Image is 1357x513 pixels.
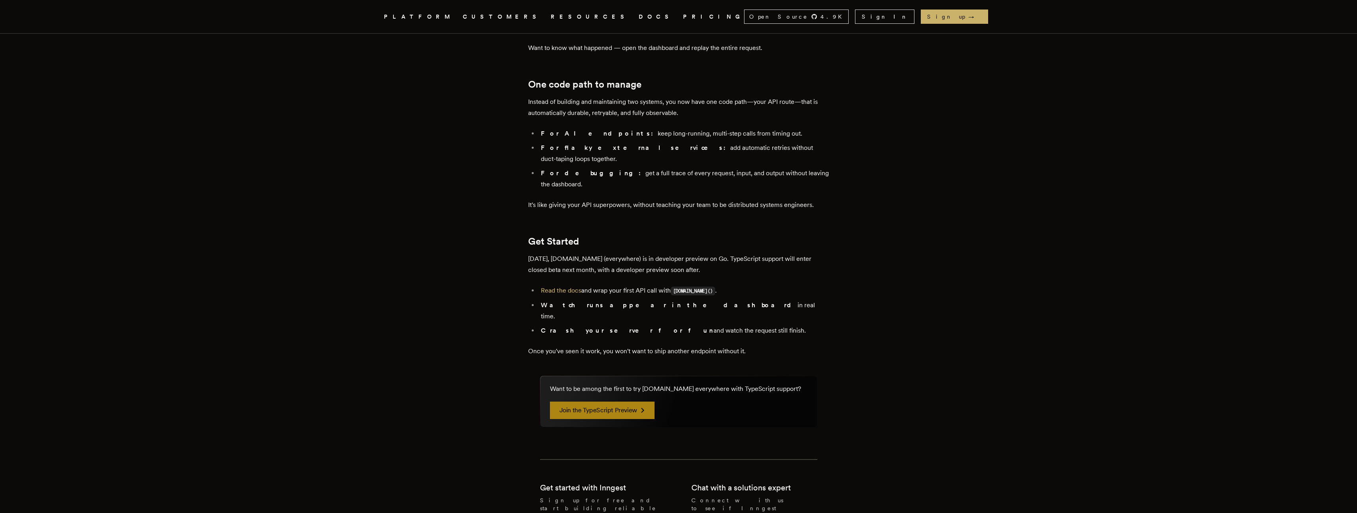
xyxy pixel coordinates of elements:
p: Want to be among the first to try [DOMAIN_NAME] everywhere with TypeScript support? [550,384,801,394]
li: add automatic retries without duct-taping loops together. [538,142,829,165]
button: PLATFORM [384,12,453,22]
li: get a full trace of every request, input, and output without leaving the dashboard. [538,168,829,190]
a: PRICING [683,12,744,22]
li: keep long-running, multi-step calls from timing out. [538,128,829,139]
h2: One code path to manage [528,79,829,90]
code: [DOMAIN_NAME]() [671,287,716,295]
h2: Get Started [528,236,829,247]
span: Open Source [749,13,808,21]
strong: For flaky external services: [541,144,730,151]
p: It's like giving your API superpowers, without teaching your team to be distributed systems engin... [528,199,829,211]
p: Want to know what happened — open the dashboard and replay the entire request. [528,42,829,54]
a: DOCS [639,12,674,22]
li: and wrap your first API call with . [538,285,829,297]
a: Join the TypeScript Preview [550,402,655,419]
span: 4.9 K [821,13,847,21]
h2: Get started with Inngest [540,482,626,493]
p: Instead of building and maintaining two systems, you now have one code path—your API route—that i... [528,96,829,119]
p: Once you've seen it work, you won't want to ship another endpoint without it. [528,346,829,357]
p: [DATE], [DOMAIN_NAME] (everywhere) is in developer preview on Go. TypeScript support will enter c... [528,253,829,276]
h2: Chat with a solutions expert [691,482,791,493]
strong: Watch runs appear in the dashboard [541,301,798,309]
button: RESOURCES [551,12,629,22]
a: Sign up [921,10,988,24]
li: in real time. [538,300,829,322]
strong: For AI endpoints: [541,130,658,137]
a: Sign In [855,10,914,24]
a: CUSTOMERS [463,12,541,22]
strong: For debugging: [541,169,645,177]
strong: Crash your server for fun [541,327,714,334]
span: → [968,13,982,21]
a: Read the docs [541,287,581,294]
li: and watch the request still finish. [538,325,829,336]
